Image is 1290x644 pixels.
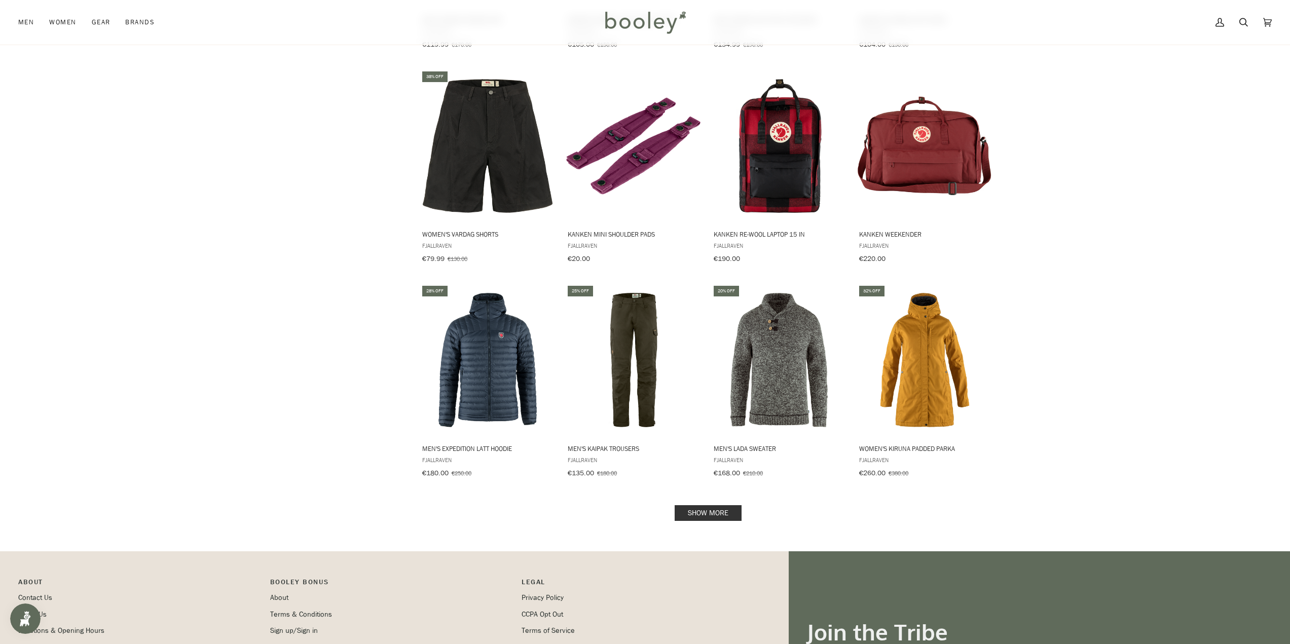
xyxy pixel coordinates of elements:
a: Kanken Re-Wool Laptop 15 in [712,70,846,267]
span: €20.00 [568,254,590,263]
span: €220.00 [859,254,886,263]
div: 25% off [568,286,593,296]
img: Fjallraven Men's Kaipak Trousers Dark Olive - Booley Galway [566,293,701,427]
div: 32% off [859,286,884,296]
span: €190.00 [714,254,740,263]
a: Terms & Conditions [270,610,332,619]
img: Fjallraven Men's Lada Sweater Grey - Booley Galway [712,293,846,427]
a: Privacy Policy [522,593,564,602]
a: Contact Us [18,593,52,602]
a: Men's Kaipak Trousers [566,284,701,481]
img: Fjallraven Women's Kiruna Padded Parka Acorn - Booley Galway [858,293,992,427]
img: Fjallraven Kanken Weekender Ox Red - Booley Galway [858,79,992,213]
span: Fjallraven [859,456,990,464]
span: Fjallraven [568,241,699,250]
iframe: Button to open loyalty program pop-up [10,603,41,634]
a: Women's Vardag Shorts [421,70,555,267]
span: €210.00 [743,469,763,477]
span: Women's Kiruna Padded Parka [859,444,990,453]
a: CCPA Opt Out [522,610,563,619]
p: Pipeline_Footer Main [18,577,260,592]
div: 20% off [714,286,739,296]
a: Sign up/Sign in [270,626,318,635]
span: Fjallraven [714,241,845,250]
span: Fjallraven [714,456,845,464]
a: Women's Kiruna Padded Parka [858,284,992,481]
span: €380.00 [889,469,908,477]
span: €79.99 [422,254,445,263]
span: €168.00 [714,468,740,478]
span: €260.00 [859,468,886,478]
a: Kanken Mini Shoulder Pads [566,70,701,267]
img: Fjallraven Men's Expedition Latt Hoodie Navy - Booley Galway [421,293,555,427]
a: Show more [675,505,742,521]
a: Men's Lada Sweater [712,284,846,481]
a: Men's Expedition Latt Hoodie [421,284,555,481]
p: Pipeline_Footer Sub [522,577,763,592]
span: Brands [125,17,155,27]
span: €180.00 [597,469,617,477]
span: Fjallraven [568,456,699,464]
span: Men's Kaipak Trousers [568,444,699,453]
a: About [270,593,288,602]
span: Fjallraven [422,241,554,250]
span: Kanken Weekender [859,230,990,239]
span: €250.00 [452,469,471,477]
div: 28% off [422,286,448,296]
span: Gear [92,17,110,27]
a: Terms of Service [522,626,575,635]
img: Fjallraven Women's Vardag Shorts Dark Grey - Booley Galway [421,79,555,213]
span: Fjallraven [422,456,554,464]
span: Fjallraven [859,241,990,250]
span: Women's Vardag Shorts [422,230,554,239]
span: Men's Lada Sweater [714,444,845,453]
span: €180.00 [422,468,449,478]
div: Pagination [422,508,994,518]
span: Men's Expedition Latt Hoodie [422,444,554,453]
span: Kanken Re-Wool Laptop 15 in [714,230,845,239]
img: Fjallraven Kanken Re-Wool Laptop 15 in Red / Black - Booley Galway [712,79,846,213]
span: €135.00 [568,468,594,478]
a: Locations & Opening Hours [18,626,104,635]
p: Booley Bonus [270,577,512,592]
span: Kanken Mini Shoulder Pads [568,230,699,239]
a: Kanken Weekender [858,70,992,267]
img: Booley [601,8,689,37]
span: Men [18,17,34,27]
span: Women [49,17,76,27]
span: €130.00 [448,254,467,263]
div: 38% off [422,71,448,82]
img: Fjallraven Kanken Mini Shoulder Pads Royal Purple - Booley Galway [566,79,701,213]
